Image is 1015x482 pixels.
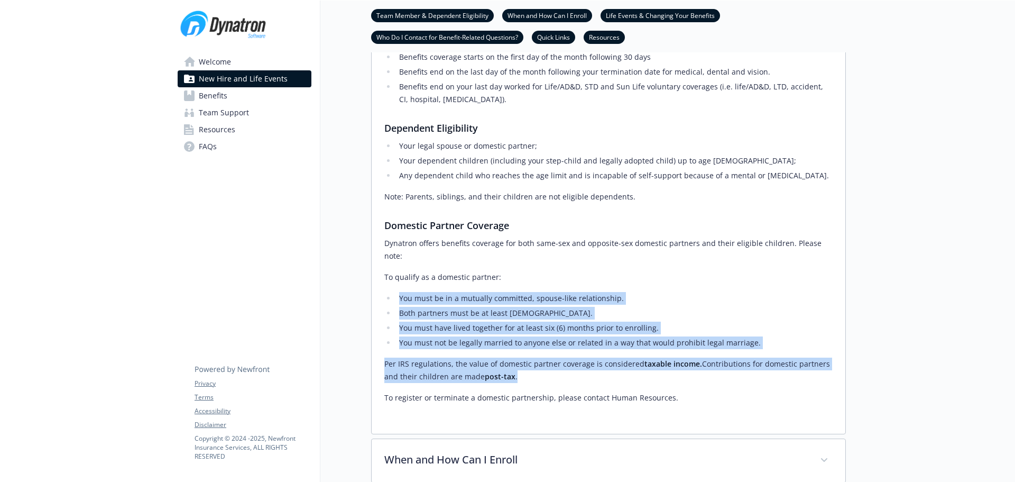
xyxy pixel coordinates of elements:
[396,154,833,167] li: Your dependent children (including your step-child and legally adopted child) up to age [DEMOGRAP...
[396,307,833,320] li: Both partners must be at least [DEMOGRAPHIC_DATA].
[396,169,833,182] li: Any dependent child who reaches the age limit and is incapable of self-support because of a menta...
[584,32,625,42] a: Resources
[396,322,833,334] li: You must have lived together for at least six (6) months prior to enrolling.
[371,10,494,20] a: Team Member & Dependent Eligibility
[178,121,311,138] a: Resources
[195,406,311,416] a: Accessibility
[195,393,311,402] a: Terms
[396,80,833,106] li: Benefits end on your last day worked for Life/AD&D, STD and Sun Life voluntary coverages (i.e. li...
[178,53,311,70] a: Welcome
[199,87,227,104] span: Benefits
[178,138,311,155] a: FAQs
[195,434,311,461] p: Copyright © 2024 - 2025 , Newfront Insurance Services, ALL RIGHTS RESERVED
[199,70,288,87] span: New Hire and Life Events
[384,237,833,262] p: Dynatron offers benefits coverage for both same-sex and opposite-sex domestic partners and their ...
[396,51,833,63] li: Benefits coverage starts on the first day of the month following 30 days
[384,358,833,383] p: Per IRS regulations, the value of domestic partner coverage is considered Contributions for domes...
[601,10,720,20] a: Life Events & Changing Your Benefits
[384,392,833,404] p: To register or terminate a domestic partnership, please contact Human Resources.
[199,53,231,70] span: Welcome
[532,32,575,42] a: Quick Links
[178,70,311,87] a: New Hire and Life Events
[195,379,311,388] a: Privacy
[384,121,833,135] h3: Dependent Eligibility
[644,359,702,369] strong: taxable income.
[396,140,833,152] li: Your legal spouse or domestic partner;
[178,104,311,121] a: Team Support
[199,104,249,121] span: Team Support
[396,292,833,305] li: You must be in a mutually committed, spouse-like relationship.
[199,121,235,138] span: Resources
[178,87,311,104] a: Benefits
[396,66,833,78] li: Benefits end on the last day of the month following your termination date for medical, dental and...
[371,32,523,42] a: Who Do I Contact for Benefit-Related Questions?
[195,420,311,430] a: Disclaimer
[384,190,833,203] p: Note: Parents, siblings, and their children are not eligible dependents.
[485,371,515,381] strong: post-tax
[384,452,807,468] p: When and How Can I Enroll
[384,271,833,284] p: To qualify as a domestic partner:
[199,138,217,155] span: FAQs
[396,337,833,349] li: You must not be legally married to anyone else or related in a way that would prohibit legal marr...
[384,218,833,233] h3: Domestic Partner Coverage
[502,10,592,20] a: When and How Can I Enroll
